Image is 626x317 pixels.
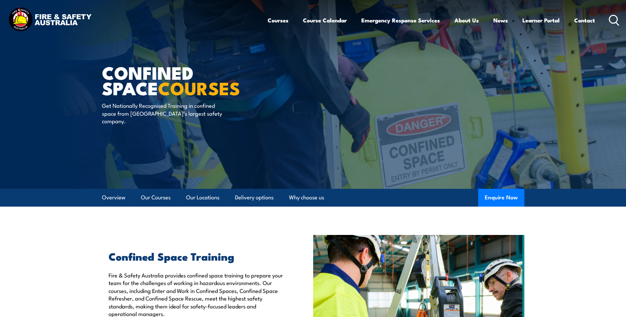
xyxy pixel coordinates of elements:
button: Enquire Now [478,189,524,207]
a: Course Calendar [303,12,347,29]
a: Contact [574,12,595,29]
strong: COURSES [158,74,240,101]
a: Why choose us [289,189,324,206]
p: Get Nationally Recognised Training in confined space from [GEOGRAPHIC_DATA]’s largest safety comp... [102,101,222,125]
a: Learner Portal [522,12,560,29]
h2: Confined Space Training [109,251,283,261]
a: Overview [102,189,125,206]
a: Courses [268,12,288,29]
a: Our Courses [141,189,171,206]
h1: Confined Space [102,65,265,95]
a: About Us [454,12,479,29]
a: News [493,12,508,29]
a: Delivery options [235,189,274,206]
a: Emergency Response Services [361,12,440,29]
a: Our Locations [186,189,219,206]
